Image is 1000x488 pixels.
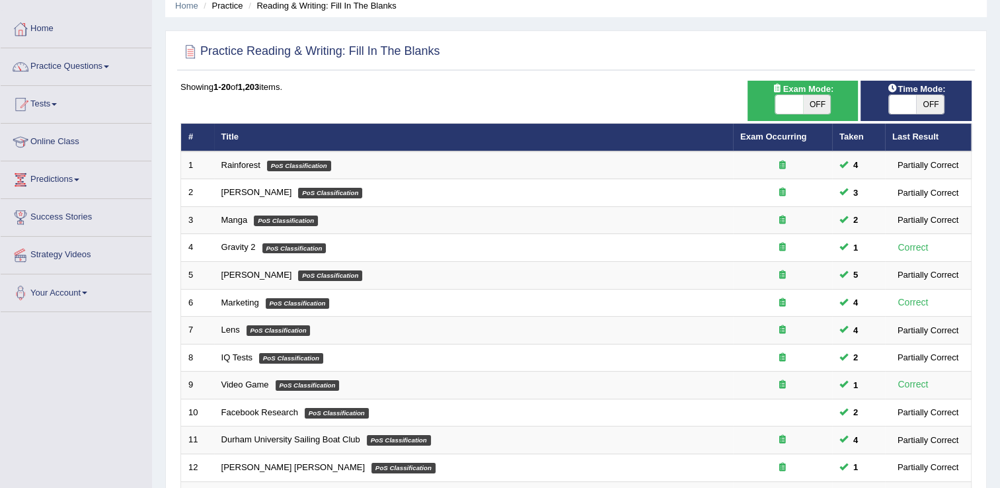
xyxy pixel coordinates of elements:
[181,262,214,290] td: 5
[276,380,340,391] em: PoS Classification
[740,241,825,254] div: Exam occurring question
[221,298,259,307] a: Marketing
[175,1,198,11] a: Home
[848,186,863,200] span: You can still take this question
[367,435,431,446] em: PoS Classification
[181,344,214,372] td: 8
[848,405,863,419] span: You can still take this question
[221,352,252,362] a: IQ Tests
[305,408,369,419] em: PoS Classification
[267,161,331,171] em: PoS Classification
[740,269,825,282] div: Exam occurring question
[254,216,318,226] em: PoS Classification
[1,124,151,157] a: Online Class
[221,380,269,389] a: Video Game
[740,462,825,474] div: Exam occurring question
[916,95,944,114] span: OFF
[848,241,863,255] span: You can still take this question
[181,179,214,207] td: 2
[740,132,806,142] a: Exam Occurring
[740,434,825,446] div: Exam occurring question
[892,240,934,255] div: Correct
[181,399,214,427] td: 10
[892,213,964,227] div: Partially Correct
[221,462,365,472] a: [PERSON_NAME] [PERSON_NAME]
[298,188,362,198] em: PoS Classification
[848,158,863,172] span: You can still take this question
[740,379,825,391] div: Exam occurring question
[221,215,248,225] a: Manga
[259,353,323,364] em: PoS Classification
[848,350,863,364] span: You can still take this question
[213,82,231,92] b: 1-20
[892,460,964,474] div: Partially Correct
[1,161,151,194] a: Predictions
[180,42,440,61] h2: Practice Reading & Writing: Fill In The Blanks
[848,268,863,282] span: You can still take this question
[180,81,972,93] div: Showing of items.
[848,433,863,447] span: You can still take this question
[371,463,436,473] em: PoS Classification
[181,234,214,262] td: 4
[892,433,964,447] div: Partially Correct
[262,243,327,254] em: PoS Classification
[181,372,214,399] td: 9
[740,159,825,172] div: Exam occurring question
[247,325,311,336] em: PoS Classification
[892,186,964,200] div: Partially Correct
[882,82,950,96] span: Time Mode:
[892,405,964,419] div: Partially Correct
[221,270,292,280] a: [PERSON_NAME]
[892,268,964,282] div: Partially Correct
[1,86,151,119] a: Tests
[1,199,151,232] a: Success Stories
[848,378,863,392] span: You can still take this question
[181,427,214,454] td: 11
[885,124,972,151] th: Last Result
[181,124,214,151] th: #
[221,434,360,444] a: Durham University Sailing Boat Club
[740,324,825,337] div: Exam occurring question
[848,213,863,227] span: You can still take this question
[1,237,151,270] a: Strategy Videos
[892,323,964,337] div: Partially Correct
[181,454,214,481] td: 12
[848,296,863,309] span: You can still take this question
[740,214,825,227] div: Exam occurring question
[803,95,831,114] span: OFF
[832,124,885,151] th: Taken
[892,377,934,392] div: Correct
[221,242,256,252] a: Gravity 2
[181,289,214,317] td: 6
[748,81,859,121] div: Show exams occurring in exams
[181,151,214,179] td: 1
[892,158,964,172] div: Partially Correct
[848,460,863,474] span: You can still take this question
[214,124,733,151] th: Title
[221,160,260,170] a: Rainforest
[1,48,151,81] a: Practice Questions
[892,350,964,364] div: Partially Correct
[298,270,362,281] em: PoS Classification
[767,82,838,96] span: Exam Mode:
[181,206,214,234] td: 3
[1,11,151,44] a: Home
[221,187,292,197] a: [PERSON_NAME]
[740,186,825,199] div: Exam occurring question
[266,298,330,309] em: PoS Classification
[740,352,825,364] div: Exam occurring question
[848,323,863,337] span: You can still take this question
[1,274,151,307] a: Your Account
[221,325,240,335] a: Lens
[181,317,214,345] td: 7
[221,407,298,417] a: Facebook Research
[238,82,260,92] b: 1,203
[740,297,825,309] div: Exam occurring question
[892,295,934,310] div: Correct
